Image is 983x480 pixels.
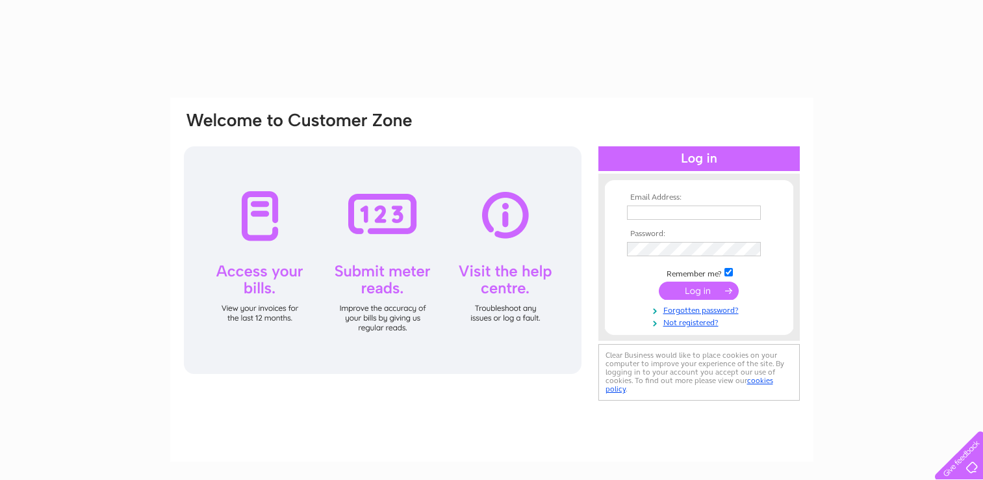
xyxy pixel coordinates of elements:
th: Email Address: [624,193,774,202]
a: Forgotten password? [627,303,774,315]
th: Password: [624,230,774,239]
td: Remember me? [624,266,774,279]
a: cookies policy [606,376,773,393]
div: Clear Business would like to place cookies on your computer to improve your experience of the sit... [598,344,800,401]
input: Submit [659,282,739,300]
a: Not registered? [627,315,774,328]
